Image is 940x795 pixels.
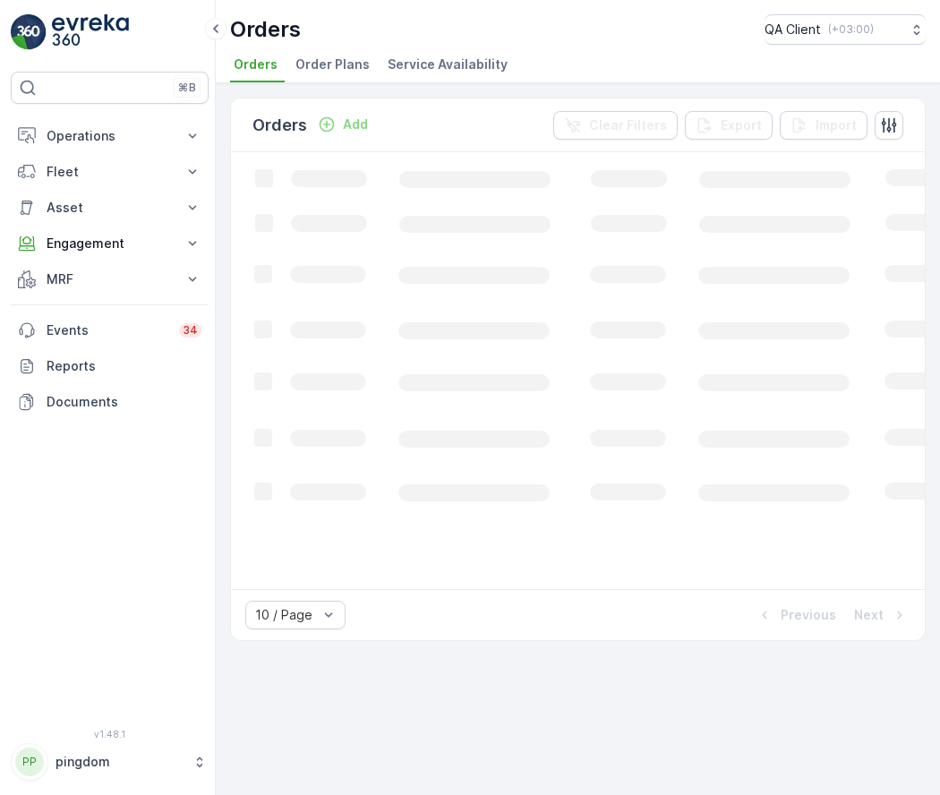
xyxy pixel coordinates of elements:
[685,111,773,140] button: Export
[388,56,508,73] span: Service Availability
[11,190,209,226] button: Asset
[11,118,209,154] button: Operations
[765,21,821,38] p: QA Client
[553,111,678,140] button: Clear Filters
[780,111,867,140] button: Import
[11,14,47,50] img: logo
[11,348,209,384] a: Reports
[183,323,198,338] p: 34
[11,384,209,420] a: Documents
[852,604,910,626] button: Next
[47,235,173,252] p: Engagement
[47,199,173,217] p: Asset
[11,261,209,297] button: MRF
[754,604,838,626] button: Previous
[295,56,370,73] span: Order Plans
[11,312,209,348] a: Events34
[15,748,44,776] div: PP
[252,113,307,138] p: Orders
[589,116,667,134] p: Clear Filters
[47,321,168,339] p: Events
[765,14,926,45] button: QA Client(+03:00)
[47,127,173,145] p: Operations
[721,116,762,134] p: Export
[311,114,375,135] button: Add
[11,743,209,781] button: PPpingdom
[828,22,874,37] p: ( +03:00 )
[47,357,201,375] p: Reports
[11,154,209,190] button: Fleet
[816,116,857,134] p: Import
[11,226,209,261] button: Engagement
[854,606,884,624] p: Next
[47,163,173,181] p: Fleet
[47,393,201,411] p: Documents
[343,115,368,133] p: Add
[52,14,129,50] img: logo_light-DOdMpM7g.png
[230,15,301,44] p: Orders
[178,81,196,95] p: ⌘B
[56,753,184,771] p: pingdom
[781,606,836,624] p: Previous
[234,56,278,73] span: Orders
[11,729,209,739] span: v 1.48.1
[47,270,173,288] p: MRF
